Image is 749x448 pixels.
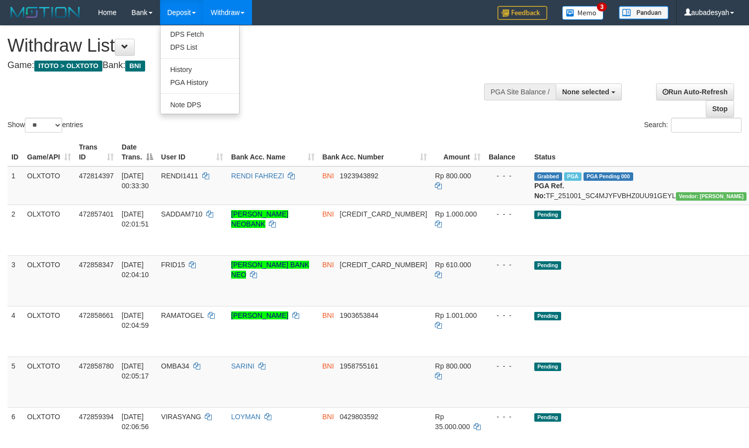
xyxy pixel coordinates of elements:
[435,172,471,180] span: Rp 800.000
[25,118,62,133] select: Showentries
[118,138,157,166] th: Date Trans.: activate to sort column descending
[79,172,114,180] span: 472814397
[534,363,561,371] span: Pending
[534,211,561,219] span: Pending
[79,362,114,370] span: 472858780
[435,311,477,319] span: Rp 1.001.000
[435,362,471,370] span: Rp 800.000
[340,210,427,218] span: Copy 5859459403565624 to clipboard
[435,413,470,431] span: Rp 35.000.000
[323,311,334,319] span: BNI
[231,172,284,180] a: RENDI FAHREZI
[534,182,564,200] b: PGA Ref. No:
[23,138,75,166] th: Game/API: activate to sort column ascending
[231,210,288,228] a: [PERSON_NAME] NEOBANK
[7,138,23,166] th: ID
[431,138,485,166] th: Amount: activate to sort column ascending
[340,261,427,269] span: Copy 5859457162935350 to clipboard
[23,306,75,357] td: OLXTOTO
[23,205,75,255] td: OLXTOTO
[122,261,149,279] span: [DATE] 02:04:10
[7,118,83,133] label: Show entries
[485,138,530,166] th: Balance
[7,255,23,306] td: 3
[7,205,23,255] td: 2
[340,362,379,370] span: Copy 1958755161 to clipboard
[122,311,149,329] span: [DATE] 02:04:59
[7,166,23,205] td: 1
[34,61,102,72] span: ITOTO > OLXTOTO
[583,172,633,181] span: PGA Pending
[562,6,604,20] img: Button%20Memo.svg
[161,63,239,76] a: History
[79,261,114,269] span: 472858347
[489,171,526,181] div: - - -
[435,261,471,269] span: Rp 610.000
[23,357,75,407] td: OLXTOTO
[7,36,490,56] h1: Withdraw List
[161,261,185,269] span: FRID15
[534,413,561,422] span: Pending
[231,413,260,421] a: LOYMAN
[489,361,526,371] div: - - -
[79,210,114,218] span: 472857401
[75,138,118,166] th: Trans ID: activate to sort column ascending
[227,138,319,166] th: Bank Acc. Name: activate to sort column ascending
[23,166,75,205] td: OLXTOTO
[340,311,379,319] span: Copy 1903653844 to clipboard
[122,362,149,380] span: [DATE] 02:05:17
[489,209,526,219] div: - - -
[231,311,288,319] a: [PERSON_NAME]
[23,255,75,306] td: OLXTOTO
[323,261,334,269] span: BNI
[7,357,23,407] td: 5
[122,210,149,228] span: [DATE] 02:01:51
[161,210,202,218] span: SADDAM710
[7,306,23,357] td: 4
[323,413,334,421] span: BNI
[340,172,379,180] span: Copy 1923943892 to clipboard
[484,83,556,100] div: PGA Site Balance /
[619,6,668,19] img: panduan.png
[323,210,334,218] span: BNI
[644,118,742,133] label: Search:
[7,61,490,71] h4: Game: Bank:
[534,261,561,270] span: Pending
[498,6,547,20] img: Feedback.jpg
[157,138,227,166] th: User ID: activate to sort column ascending
[323,172,334,180] span: BNI
[161,76,239,89] a: PGA History
[323,362,334,370] span: BNI
[161,413,201,421] span: VIRASYANG
[122,172,149,190] span: [DATE] 00:33:30
[564,172,582,181] span: Marked by aubadesyah
[7,5,83,20] img: MOTION_logo.png
[161,41,239,54] a: DPS List
[231,362,254,370] a: SARINI
[489,260,526,270] div: - - -
[161,98,239,111] a: Note DPS
[79,311,114,319] span: 472858661
[122,413,149,431] span: [DATE] 02:06:56
[489,412,526,422] div: - - -
[706,100,734,117] a: Stop
[676,192,747,201] span: Vendor URL: https://secure4.1velocity.biz
[656,83,734,100] a: Run Auto-Refresh
[597,2,607,11] span: 3
[231,261,309,279] a: [PERSON_NAME] BANK NEO
[556,83,622,100] button: None selected
[161,28,239,41] a: DPS Fetch
[125,61,145,72] span: BNI
[534,312,561,320] span: Pending
[489,310,526,320] div: - - -
[435,210,477,218] span: Rp 1.000.000
[534,172,562,181] span: Grabbed
[671,118,742,133] input: Search:
[340,413,379,421] span: Copy 0429803592 to clipboard
[319,138,431,166] th: Bank Acc. Number: activate to sort column ascending
[161,311,204,319] span: RAMATOGEL
[161,362,189,370] span: OMBA34
[161,172,198,180] span: RENDI1411
[562,88,609,96] span: None selected
[79,413,114,421] span: 472859394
